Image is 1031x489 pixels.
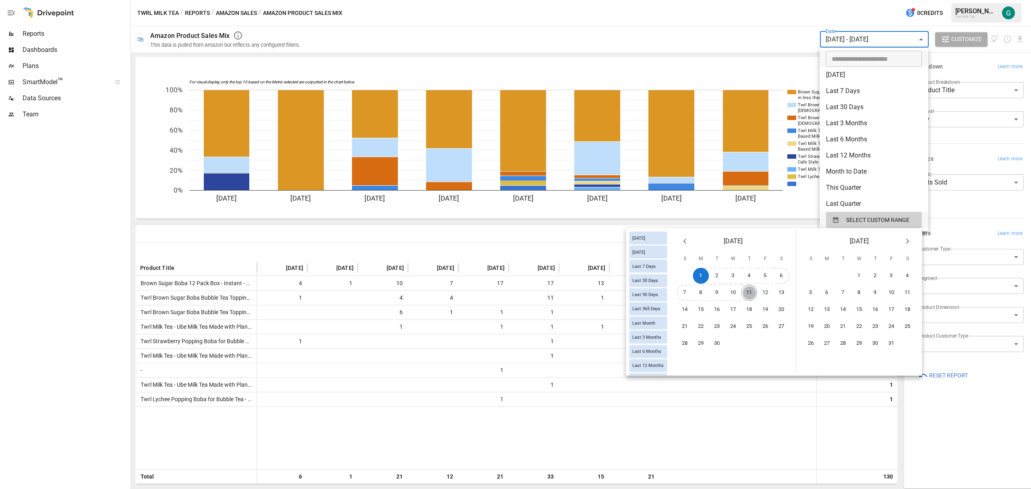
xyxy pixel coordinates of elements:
[819,302,835,318] button: 13
[677,336,693,352] button: 28
[820,83,928,99] li: Last 7 Days
[694,251,708,267] span: Monday
[709,336,725,352] button: 30
[868,251,882,267] span: Thursday
[629,303,667,315] div: Last 365 Days
[677,319,693,335] button: 21
[819,285,835,301] button: 6
[629,278,661,283] span: Last 30 Days
[774,251,789,267] span: Saturday
[629,331,667,344] div: Last 3 Months
[725,302,741,318] button: 17
[867,268,884,284] button: 2
[851,336,867,352] button: 29
[820,115,928,131] li: Last 3 Months
[819,336,835,352] button: 27
[741,285,758,301] button: 11
[629,359,667,372] div: Last 12 Months
[884,319,900,335] button: 24
[884,336,900,352] button: 31
[803,302,819,318] button: 12
[836,251,850,267] span: Tuesday
[629,349,665,354] span: Last 6 Months
[709,302,725,318] button: 16
[629,292,661,297] span: Last 90 Days
[726,251,740,267] span: Wednesday
[710,251,724,267] span: Tuesday
[677,251,692,267] span: Sunday
[803,251,818,267] span: Sunday
[884,268,900,284] button: 3
[629,306,664,311] span: Last 365 Days
[629,274,667,287] div: Last 30 Days
[820,164,928,180] li: Month to Date
[835,285,851,301] button: 7
[758,302,774,318] button: 19
[709,285,725,301] button: 9
[774,319,790,335] button: 27
[741,268,758,284] button: 4
[884,285,900,301] button: 10
[851,319,867,335] button: 22
[900,319,916,335] button: 25
[820,196,928,212] li: Last Quarter
[758,268,774,284] button: 5
[820,147,928,164] li: Last 12 Months
[677,302,693,318] button: 14
[774,285,790,301] button: 13
[803,285,819,301] button: 5
[774,302,790,318] button: 20
[758,251,772,267] span: Friday
[758,285,774,301] button: 12
[629,264,659,269] span: Last 7 Days
[629,249,648,255] span: [DATE]
[629,246,667,259] div: [DATE]
[742,251,756,267] span: Thursday
[820,99,928,115] li: Last 30 Days
[819,319,835,335] button: 20
[867,302,884,318] button: 16
[867,336,884,352] button: 30
[820,251,834,267] span: Monday
[820,180,928,196] li: This Quarter
[709,268,725,284] button: 2
[741,302,758,318] button: 18
[629,334,665,340] span: Last 3 Months
[725,285,741,301] button: 10
[693,302,709,318] button: 15
[900,285,916,301] button: 11
[693,268,709,284] button: 1
[820,131,928,147] li: Last 6 Months
[725,319,741,335] button: 24
[852,251,866,267] span: Wednesday
[693,336,709,352] button: 29
[629,288,667,301] div: Last 90 Days
[826,212,922,228] button: SELECT CUSTOM RANGE
[867,319,884,335] button: 23
[741,319,758,335] button: 25
[629,373,667,386] div: Last Year
[835,302,851,318] button: 14
[851,268,867,284] button: 1
[900,302,916,318] button: 18
[629,317,667,329] div: Last Month
[820,67,928,83] li: [DATE]
[629,232,667,244] div: [DATE]
[867,285,884,301] button: 9
[803,319,819,335] button: 19
[629,363,667,368] span: Last 12 Months
[803,336,819,352] button: 26
[629,320,658,325] span: Last Month
[900,251,915,267] span: Saturday
[884,251,899,267] span: Friday
[851,285,867,301] button: 8
[851,302,867,318] button: 15
[629,235,648,240] span: [DATE]
[677,233,693,249] button: Previous month
[774,268,790,284] button: 6
[884,302,900,318] button: 17
[677,285,693,301] button: 7
[850,236,869,247] span: [DATE]
[835,319,851,335] button: 21
[724,236,743,247] span: [DATE]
